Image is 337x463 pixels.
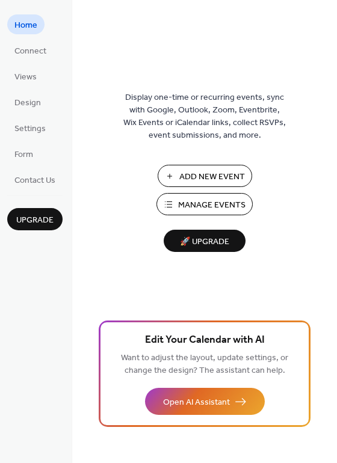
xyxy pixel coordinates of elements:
[14,149,33,161] span: Form
[14,97,41,109] span: Design
[14,19,37,32] span: Home
[121,350,288,379] span: Want to adjust the layout, update settings, or change the design? The assistant can help.
[7,14,45,34] a: Home
[16,214,54,227] span: Upgrade
[123,91,286,142] span: Display one-time or recurring events, sync with Google, Outlook, Zoom, Eventbrite, Wix Events or ...
[14,123,46,135] span: Settings
[7,144,40,164] a: Form
[14,45,46,58] span: Connect
[163,396,230,409] span: Open AI Assistant
[14,174,55,187] span: Contact Us
[14,71,37,84] span: Views
[7,40,54,60] a: Connect
[179,171,245,183] span: Add New Event
[178,199,246,212] span: Manage Events
[7,118,53,138] a: Settings
[7,170,63,189] a: Contact Us
[145,332,265,349] span: Edit Your Calendar with AI
[7,208,63,230] button: Upgrade
[7,92,48,112] a: Design
[156,193,253,215] button: Manage Events
[7,66,44,86] a: Views
[171,234,238,250] span: 🚀 Upgrade
[158,165,252,187] button: Add New Event
[145,388,265,415] button: Open AI Assistant
[164,230,246,252] button: 🚀 Upgrade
